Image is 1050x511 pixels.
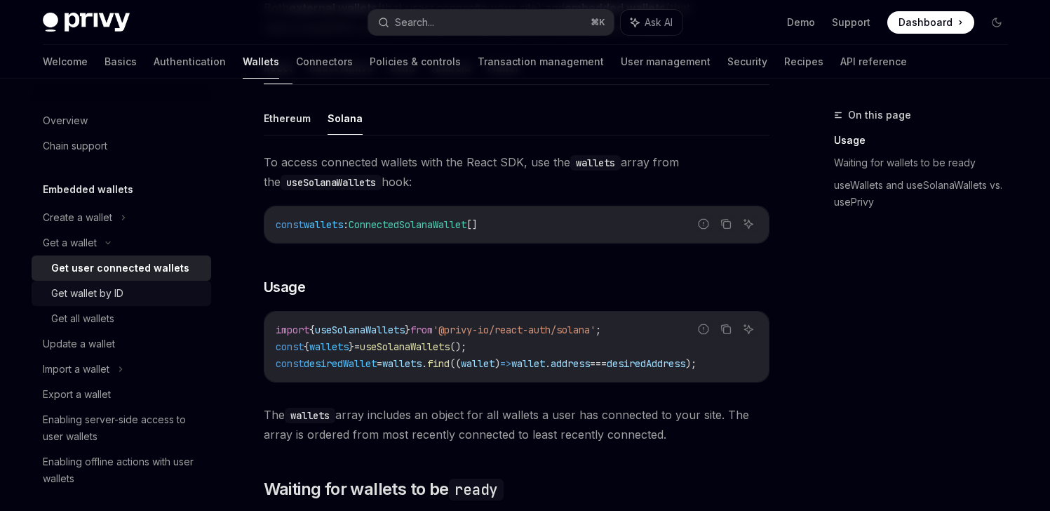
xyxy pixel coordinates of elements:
a: useWallets and useSolanaWallets vs. usePrivy [834,174,1019,213]
span: ⌘ K [591,17,605,28]
a: Transaction management [478,45,604,79]
a: Enabling server-side access to user wallets [32,407,211,449]
a: User management [621,45,711,79]
code: useSolanaWallets [281,175,382,190]
span: const [276,340,304,353]
a: Get all wallets [32,306,211,331]
span: from [410,324,433,336]
span: '@privy-io/react-auth/solana' [433,324,595,336]
span: ) [494,357,500,370]
a: Get user connected wallets [32,255,211,281]
div: Export a wallet [43,386,111,403]
div: Create a wallet [43,209,112,226]
a: Basics [105,45,137,79]
button: Ethereum [264,102,311,135]
div: Update a wallet [43,336,115,352]
span: } [405,324,410,336]
button: Ask AI [739,320,758,338]
span: wallet [461,357,494,370]
img: dark logo [43,13,130,32]
a: Authentication [154,45,226,79]
span: useSolanaWallets [315,324,405,336]
a: Usage [834,129,1019,152]
button: Report incorrect code [694,320,713,338]
a: Wallets [243,45,279,79]
div: Get a wallet [43,234,97,251]
span: . [422,357,427,370]
button: Copy the contents from the code block [717,215,735,233]
span: The array includes an object for all wallets a user has connected to your site. The array is orde... [264,405,769,444]
span: ConnectedSolanaWallet [349,218,466,231]
a: Waiting for wallets to be ready [834,152,1019,174]
span: wallets [382,357,422,370]
span: const [276,218,304,231]
button: Ask AI [621,10,682,35]
a: Chain support [32,133,211,159]
div: Get user connected wallets [51,260,189,277]
button: Ask AI [739,215,758,233]
span: On this page [848,107,911,124]
button: Copy the contents from the code block [717,320,735,338]
a: Export a wallet [32,382,211,407]
code: ready [449,479,504,500]
button: Search...⌘K [368,10,614,35]
a: Connectors [296,45,353,79]
span: Waiting for wallets to be [264,478,504,500]
a: Policies & controls [370,45,461,79]
span: Dashboard [898,15,953,29]
span: === [590,357,607,370]
span: desiredWallet [304,357,377,370]
span: Ask AI [645,15,673,29]
button: Report incorrect code [694,215,713,233]
span: = [377,357,382,370]
a: Overview [32,108,211,133]
span: { [309,324,315,336]
a: API reference [840,45,907,79]
span: const [276,357,304,370]
span: address [551,357,590,370]
span: import [276,324,309,336]
span: . [545,357,551,370]
span: find [427,357,450,370]
a: Demo [787,15,815,29]
span: ); [685,357,696,370]
span: => [500,357,511,370]
button: Toggle dark mode [985,11,1008,34]
a: Support [832,15,870,29]
span: [] [466,218,478,231]
span: } [349,340,354,353]
span: (( [450,357,461,370]
a: Welcome [43,45,88,79]
span: (); [450,340,466,353]
div: Get wallet by ID [51,285,123,302]
span: wallets [304,218,343,231]
code: wallets [570,155,621,171]
div: Chain support [43,138,107,154]
span: = [354,340,360,353]
span: To access connected wallets with the React SDK, use the array from the hook: [264,152,769,192]
span: useSolanaWallets [360,340,450,353]
a: Update a wallet [32,331,211,357]
a: Recipes [784,45,823,79]
div: Get all wallets [51,310,114,327]
button: Solana [328,102,363,135]
h5: Embedded wallets [43,181,133,198]
span: Usage [264,277,306,297]
div: Search... [395,14,434,31]
span: wallets [309,340,349,353]
span: ; [595,324,601,336]
a: Security [727,45,767,79]
a: Dashboard [887,11,974,34]
code: wallets [285,408,335,423]
span: : [343,218,349,231]
a: Enabling offline actions with user wallets [32,449,211,491]
div: Overview [43,112,88,129]
span: wallet [511,357,545,370]
span: { [304,340,309,353]
div: Enabling offline actions with user wallets [43,453,203,487]
span: desiredAddress [607,357,685,370]
a: Get wallet by ID [32,281,211,306]
div: Import a wallet [43,361,109,378]
div: Enabling server-side access to user wallets [43,411,203,445]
